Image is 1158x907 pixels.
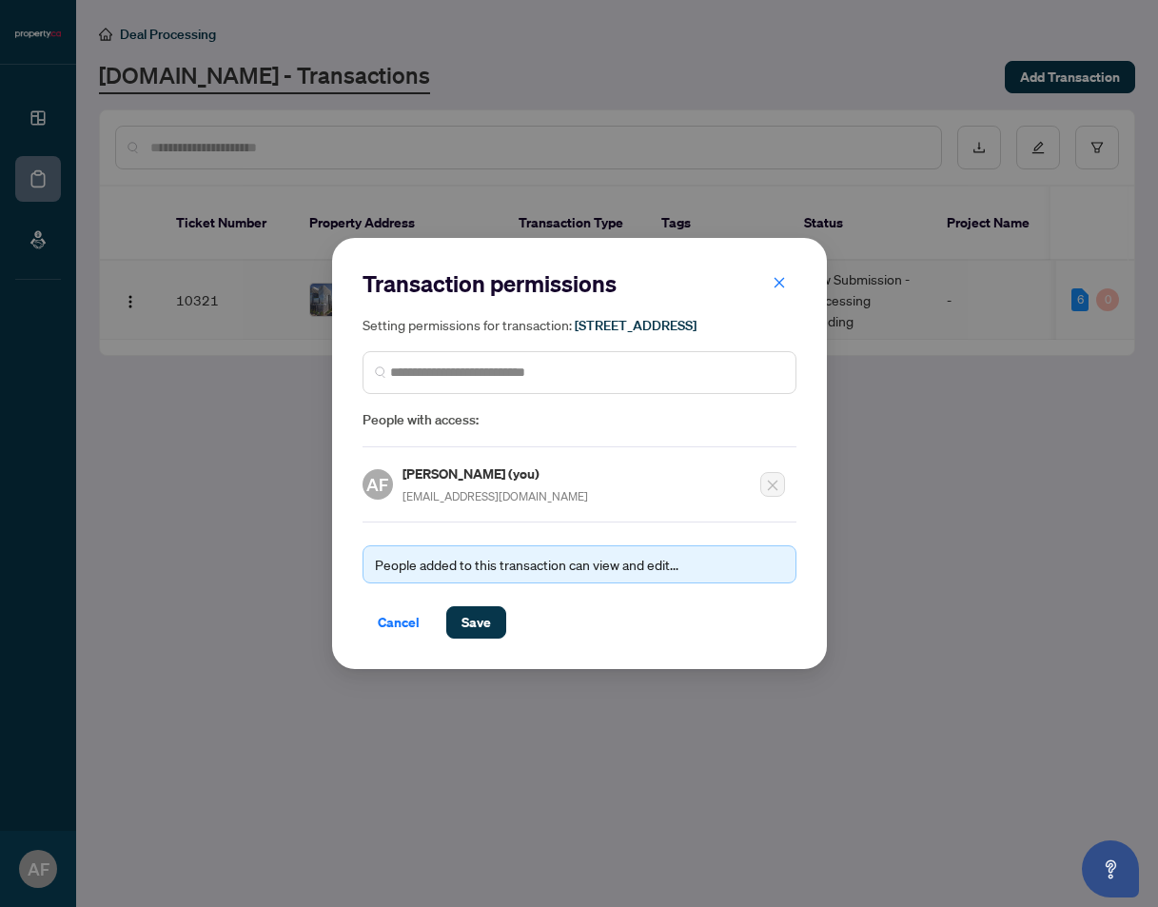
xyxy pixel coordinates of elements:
[375,554,784,575] div: People added to this transaction can view and edit...
[363,268,796,299] h2: Transaction permissions
[1082,840,1139,897] button: Open asap
[378,607,420,638] span: Cancel
[773,276,786,289] span: close
[366,471,388,498] span: AF
[363,409,796,431] span: People with access:
[375,366,386,378] img: search_icon
[363,606,435,639] button: Cancel
[402,463,588,484] h5: [PERSON_NAME] (you)
[446,606,506,639] button: Save
[363,314,796,336] h5: Setting permissions for transaction:
[402,489,588,503] span: [EMAIL_ADDRESS][DOMAIN_NAME]
[461,607,491,638] span: Save
[575,317,697,334] span: [STREET_ADDRESS]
